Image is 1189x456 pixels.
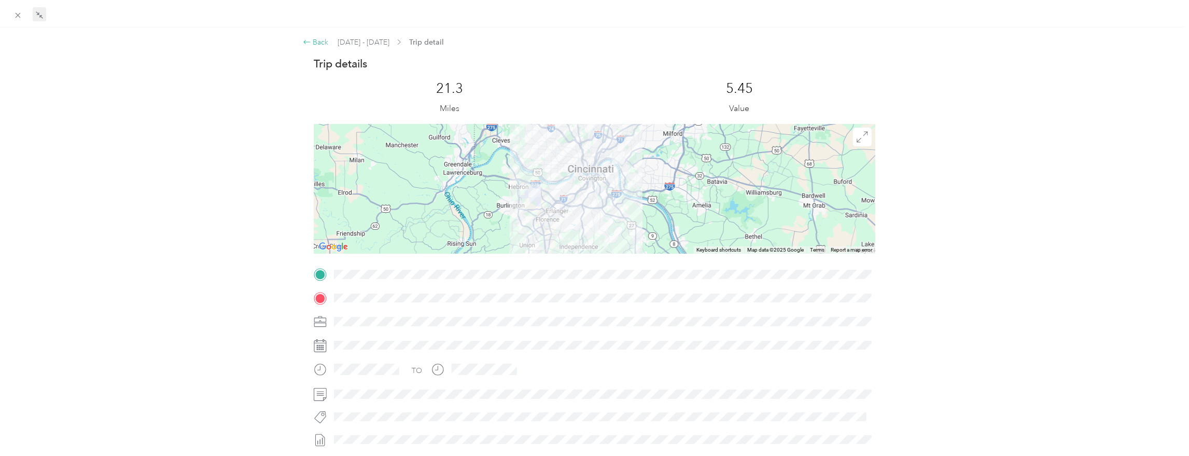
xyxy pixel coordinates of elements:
[696,246,741,254] button: Keyboard shortcuts
[409,37,444,48] span: Trip detail
[314,57,367,71] p: Trip details
[412,365,422,376] div: TO
[303,37,329,48] div: Back
[338,37,389,48] span: [DATE] - [DATE]
[440,102,459,115] p: Miles
[316,240,351,254] a: Open this area in Google Maps (opens a new window)
[730,102,750,115] p: Value
[726,80,753,97] p: 5.45
[810,247,824,253] a: Terms (opens in new tab)
[316,240,351,254] img: Google
[436,80,463,97] p: 21.3
[747,247,804,253] span: Map data ©2025 Google
[1131,398,1189,456] iframe: Everlance-gr Chat Button Frame
[831,247,872,253] a: Report a map error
